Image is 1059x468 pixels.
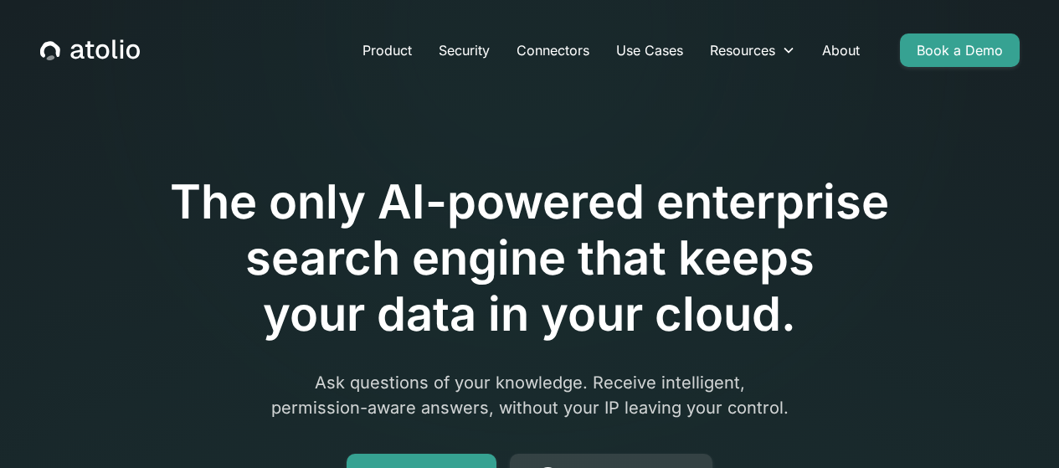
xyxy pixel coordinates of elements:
[710,40,775,60] div: Resources
[40,39,140,61] a: home
[603,33,697,67] a: Use Cases
[349,33,425,67] a: Product
[503,33,603,67] a: Connectors
[101,174,959,343] h1: The only AI-powered enterprise search engine that keeps your data in your cloud.
[697,33,809,67] div: Resources
[809,33,873,67] a: About
[425,33,503,67] a: Security
[208,370,851,420] p: Ask questions of your knowledge. Receive intelligent, permission-aware answers, without your IP l...
[900,33,1020,67] a: Book a Demo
